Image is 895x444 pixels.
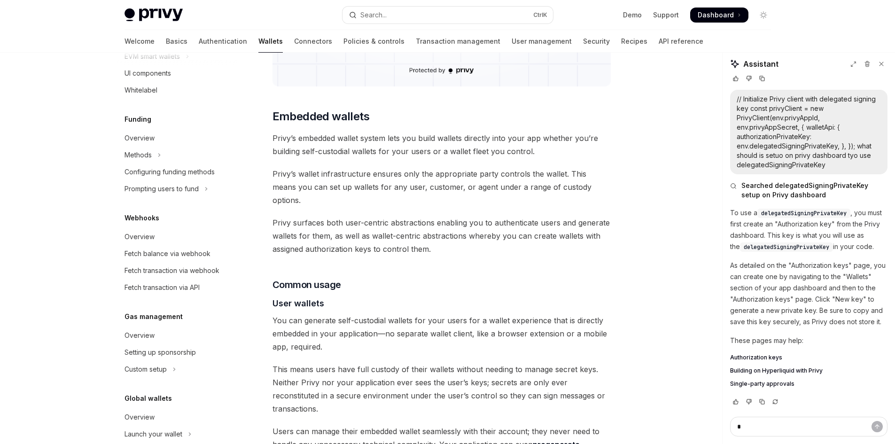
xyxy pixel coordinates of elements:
a: Recipes [621,30,647,53]
div: Overview [125,330,155,341]
span: delegatedSigningPrivateKey [744,243,829,251]
a: Overview [117,327,237,344]
a: Overview [117,228,237,245]
p: These pages may help: [730,335,887,346]
span: Privy’s embedded wallet system lets you build wallets directly into your app whether you’re build... [272,132,611,158]
span: Privy’s wallet infrastructure ensures only the appropriate party controls the wallet. This means ... [272,167,611,207]
div: Overview [125,412,155,423]
a: Authentication [199,30,247,53]
button: Copy chat response [756,397,768,406]
a: Connectors [294,30,332,53]
span: Building on Hyperliquid with Privy [730,367,823,374]
div: Fetch transaction via webhook [125,265,219,276]
div: Methods [125,149,152,161]
button: Toggle Prompting users to fund section [117,180,237,197]
button: Send message [872,421,883,432]
button: Toggle Launch your wallet section [117,426,237,443]
a: User management [512,30,572,53]
span: Searched delegatedSigningPrivateKey setup on Privy dashboard [741,181,887,200]
a: Transaction management [416,30,500,53]
button: Copy chat response [756,74,768,83]
textarea: Ask a question... [730,417,887,436]
h5: Funding [125,114,151,125]
h5: Gas management [125,311,183,322]
div: Overview [125,231,155,242]
span: User wallets [272,297,324,310]
a: Basics [166,30,187,53]
a: Overview [117,409,237,426]
a: Configuring funding methods [117,164,237,180]
span: Single-party approvals [730,380,794,388]
div: Fetch balance via webhook [125,248,210,259]
div: Whitelabel [125,85,157,96]
h5: Webhooks [125,212,159,224]
button: Toggle dark mode [756,8,771,23]
span: Ctrl K [533,11,547,19]
button: Vote that response was not good [743,74,755,83]
h5: Global wallets [125,393,172,404]
div: Overview [125,132,155,144]
span: Authorization keys [730,354,782,361]
a: Dashboard [690,8,748,23]
a: UI components [117,65,237,82]
div: Configuring funding methods [125,166,215,178]
a: Overview [117,130,237,147]
a: Security [583,30,610,53]
a: API reference [659,30,703,53]
span: Common usage [272,278,341,291]
span: Assistant [743,58,778,70]
a: Support [653,10,679,20]
button: Vote that response was good [730,74,741,83]
button: Vote that response was good [730,397,741,406]
div: Fetch transaction via API [125,282,200,293]
div: UI components [125,68,171,79]
button: Open search [342,7,553,23]
a: Setting up sponsorship [117,344,237,361]
a: Demo [623,10,642,20]
span: This means users have full custody of their wallets without needing to manage secret keys. Neithe... [272,363,611,415]
div: Custom setup [125,364,167,375]
span: Privy surfaces both user-centric abstractions enabling you to authenticate users and generate wal... [272,216,611,256]
img: light logo [125,8,183,22]
a: Single-party approvals [730,380,887,388]
span: delegatedSigningPrivateKey [761,210,847,217]
div: Setting up sponsorship [125,347,196,358]
a: Fetch transaction via API [117,279,237,296]
div: // Initialize Privy client with delegated signing key const privyClient = new PrivyClient(env.pri... [737,94,881,170]
button: Searched delegatedSigningPrivateKey setup on Privy dashboard [730,181,887,200]
button: Vote that response was not good [743,397,755,406]
div: Search... [360,9,387,21]
a: Authorization keys [730,354,887,361]
button: Reload last chat [770,397,781,406]
span: Embedded wallets [272,109,369,124]
span: Dashboard [698,10,734,20]
div: Launch your wallet [125,428,182,440]
button: Toggle Methods section [117,147,237,164]
button: Toggle Custom setup section [117,361,237,378]
p: To use a , you must first create an "Authorization key" from the Privy dashboard. This key is wha... [730,207,887,252]
a: Wallets [258,30,283,53]
a: Fetch transaction via webhook [117,262,237,279]
span: You can generate self-custodial wallets for your users for a wallet experience that is directly e... [272,314,611,353]
div: Prompting users to fund [125,183,199,195]
a: Whitelabel [117,82,237,99]
p: As detailed on the "Authorization keys" page, you can create one by navigating to the "Wallets" s... [730,260,887,327]
a: Welcome [125,30,155,53]
a: Fetch balance via webhook [117,245,237,262]
a: Policies & controls [343,30,405,53]
a: Building on Hyperliquid with Privy [730,367,887,374]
